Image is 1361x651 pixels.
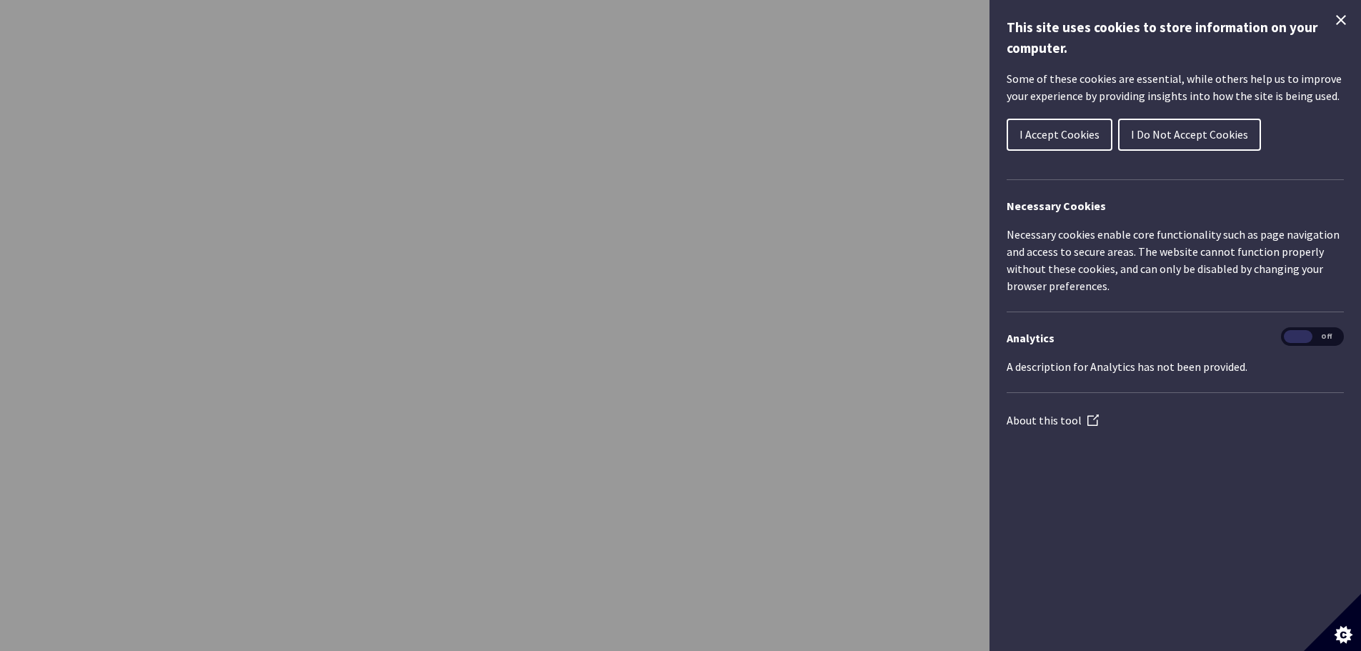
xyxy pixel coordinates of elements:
h2: Necessary Cookies [1007,197,1344,214]
span: On [1284,330,1312,344]
p: Necessary cookies enable core functionality such as page navigation and access to secure areas. T... [1007,226,1344,294]
span: I Do Not Accept Cookies [1131,127,1248,141]
a: About this tool [1007,413,1099,427]
p: A description for Analytics has not been provided. [1007,358,1344,375]
span: I Accept Cookies [1019,127,1100,141]
button: I Accept Cookies [1007,119,1112,151]
button: I Do Not Accept Cookies [1118,119,1261,151]
button: Close Cookie Control [1332,11,1350,29]
h1: This site uses cookies to store information on your computer. [1007,17,1344,59]
h3: Analytics [1007,329,1344,347]
span: Off [1312,330,1341,344]
p: Some of these cookies are essential, while others help us to improve your experience by providing... [1007,70,1344,104]
button: Set cookie preferences [1304,594,1361,651]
